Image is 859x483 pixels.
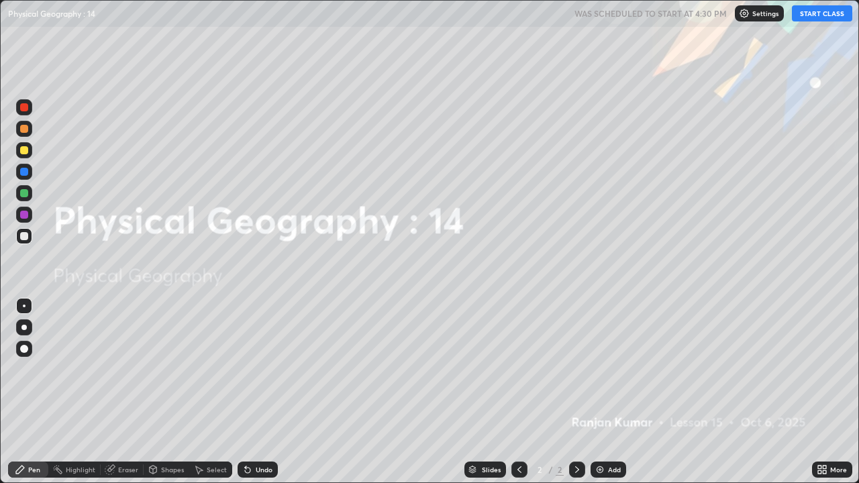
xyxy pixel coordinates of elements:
[549,466,553,474] div: /
[256,466,272,473] div: Undo
[830,466,847,473] div: More
[556,464,564,476] div: 2
[608,466,621,473] div: Add
[752,10,778,17] p: Settings
[161,466,184,473] div: Shapes
[792,5,852,21] button: START CLASS
[533,466,546,474] div: 2
[739,8,750,19] img: class-settings-icons
[207,466,227,473] div: Select
[574,7,727,19] h5: WAS SCHEDULED TO START AT 4:30 PM
[66,466,95,473] div: Highlight
[8,8,95,19] p: Physical Geography : 14
[482,466,501,473] div: Slides
[595,464,605,475] img: add-slide-button
[28,466,40,473] div: Pen
[118,466,138,473] div: Eraser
